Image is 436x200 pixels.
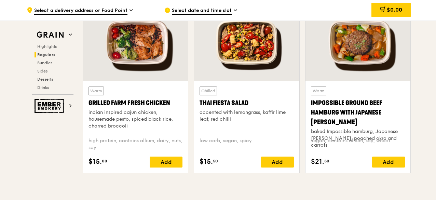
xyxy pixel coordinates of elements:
[88,98,182,108] div: Grilled Farm Fresh Chicken
[387,6,402,13] span: $0.00
[37,52,55,57] span: Regulars
[88,86,104,95] div: Warm
[311,86,326,95] div: Warm
[35,99,66,113] img: Ember Smokery web logo
[372,157,405,168] div: Add
[311,98,405,127] div: Impossible Ground Beef Hamburg with Japanese [PERSON_NAME]
[102,158,107,164] span: 00
[35,29,66,41] img: Grain web logo
[311,157,324,167] span: $21.
[37,85,49,90] span: Drinks
[37,44,57,49] span: Highlights
[200,98,294,108] div: Thai Fiesta Salad
[200,86,217,95] div: Chilled
[150,157,182,168] div: Add
[213,158,218,164] span: 50
[88,137,182,151] div: high protein, contains allium, dairy, nuts, soy
[311,128,405,149] div: baked Impossible hamburg, Japanese [PERSON_NAME], poached okra and carrots
[200,137,294,151] div: low carb, vegan, spicy
[88,157,102,167] span: $15.
[200,109,294,123] div: accented with lemongrass, kaffir lime leaf, red chilli
[311,137,405,151] div: vegan, contains allium, soy, wheat
[172,7,232,15] span: Select date and time slot
[37,61,52,65] span: Bundles
[37,77,53,82] span: Desserts
[37,69,47,74] span: Sides
[200,157,213,167] span: $15.
[88,109,182,130] div: indian inspired cajun chicken, housemade pesto, spiced black rice, charred broccoli
[324,158,329,164] span: 50
[34,7,127,15] span: Select a delivery address or Food Point
[261,157,294,168] div: Add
